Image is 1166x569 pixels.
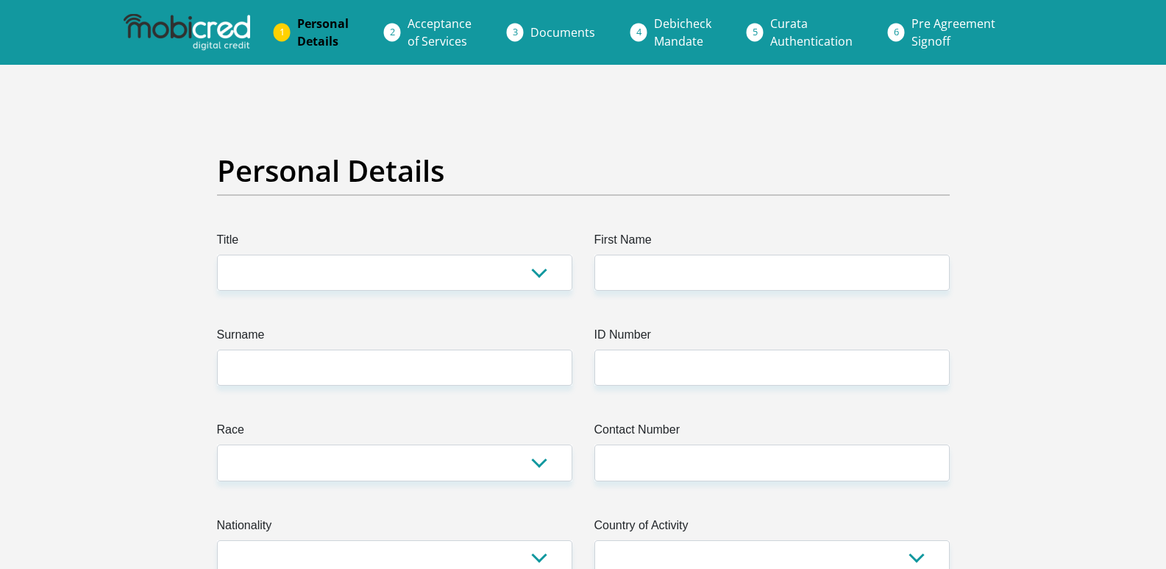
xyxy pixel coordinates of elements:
h2: Personal Details [217,153,950,188]
span: Pre Agreement Signoff [911,15,995,49]
span: Debicheck Mandate [654,15,711,49]
label: Contact Number [594,421,950,445]
input: First Name [594,255,950,291]
label: Surname [217,326,572,350]
label: Nationality [217,517,572,540]
a: PersonalDetails [285,9,360,56]
span: Personal Details [297,15,349,49]
span: Acceptance of Services [408,15,472,49]
a: Pre AgreementSignoff [900,9,1007,56]
input: Contact Number [594,445,950,481]
span: Curata Authentication [770,15,853,49]
input: ID Number [594,350,950,386]
a: DebicheckMandate [642,9,723,56]
label: Title [217,231,572,255]
label: Country of Activity [594,517,950,540]
a: CurataAuthentication [758,9,864,56]
label: First Name [594,231,950,255]
img: mobicred logo [124,14,250,51]
a: Documents [519,18,607,47]
input: Surname [217,350,572,386]
label: Race [217,421,572,445]
a: Acceptanceof Services [396,9,483,56]
span: Documents [530,24,595,40]
label: ID Number [594,326,950,350]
